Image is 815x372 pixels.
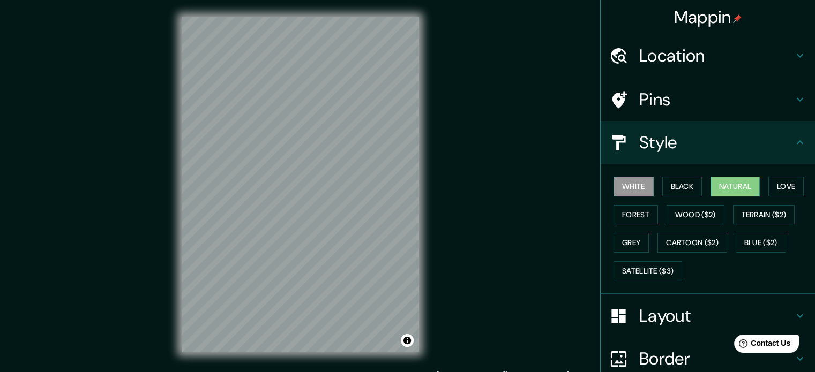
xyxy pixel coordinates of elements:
h4: Layout [639,305,794,327]
h4: Border [639,348,794,369]
iframe: Help widget launcher [720,330,803,360]
img: pin-icon.png [733,14,742,23]
button: Blue ($2) [736,233,786,253]
h4: Location [639,45,794,66]
div: Location [601,34,815,77]
button: Terrain ($2) [733,205,795,225]
div: Layout [601,294,815,337]
button: White [614,177,654,196]
h4: Pins [639,89,794,110]
div: Style [601,121,815,164]
button: Grey [614,233,649,253]
button: Cartoon ($2) [657,233,727,253]
button: Satellite ($3) [614,261,682,281]
h4: Style [639,132,794,153]
h4: Mappin [674,6,742,28]
button: Natural [711,177,760,196]
button: Love [768,177,804,196]
button: Forest [614,205,658,225]
button: Toggle attribution [401,334,414,347]
button: Black [662,177,702,196]
canvas: Map [182,17,419,352]
div: Pins [601,78,815,121]
button: Wood ($2) [667,205,724,225]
